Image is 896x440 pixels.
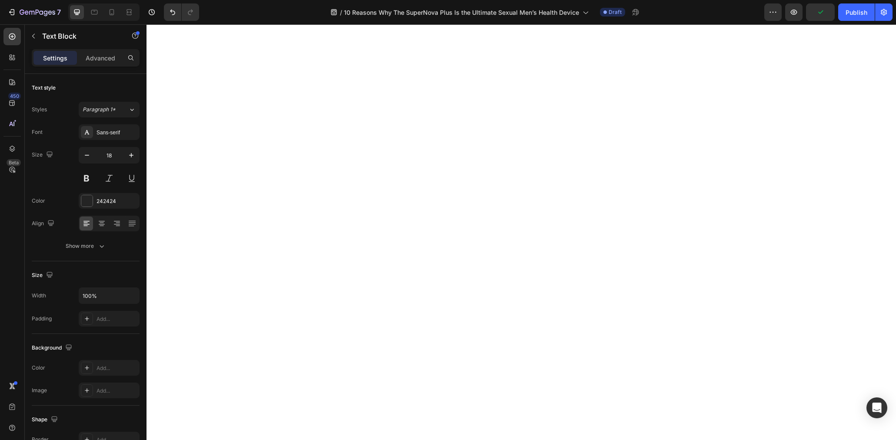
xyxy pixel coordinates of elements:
[32,414,60,426] div: Shape
[42,31,116,41] p: Text Block
[32,238,140,254] button: Show more
[32,387,47,394] div: Image
[164,3,199,21] div: Undo/Redo
[147,24,896,440] iframe: To enrich screen reader interactions, please activate Accessibility in Grammarly extension settings
[32,106,47,113] div: Styles
[838,3,875,21] button: Publish
[866,397,887,418] div: Open Intercom Messenger
[32,149,55,161] div: Size
[32,315,52,323] div: Padding
[32,128,43,136] div: Font
[97,364,137,372] div: Add...
[32,84,56,92] div: Text style
[43,53,67,63] p: Settings
[97,387,137,395] div: Add...
[83,106,116,113] span: Paragraph 1*
[32,342,74,354] div: Background
[340,8,342,17] span: /
[32,218,56,230] div: Align
[8,93,21,100] div: 450
[66,242,106,250] div: Show more
[57,7,61,17] p: 7
[97,129,137,137] div: Sans-serif
[32,197,45,205] div: Color
[32,292,46,300] div: Width
[32,270,55,281] div: Size
[609,8,622,16] span: Draft
[79,288,139,303] input: Auto
[86,53,115,63] p: Advanced
[344,8,579,17] span: 10 Reasons Why The SuperNova Plus Is the Ultimate Sexual Men’s Health Device
[7,159,21,166] div: Beta
[97,197,137,205] div: 242424
[3,3,65,21] button: 7
[32,364,45,372] div: Color
[79,102,140,117] button: Paragraph 1*
[846,8,867,17] div: Publish
[97,315,137,323] div: Add...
